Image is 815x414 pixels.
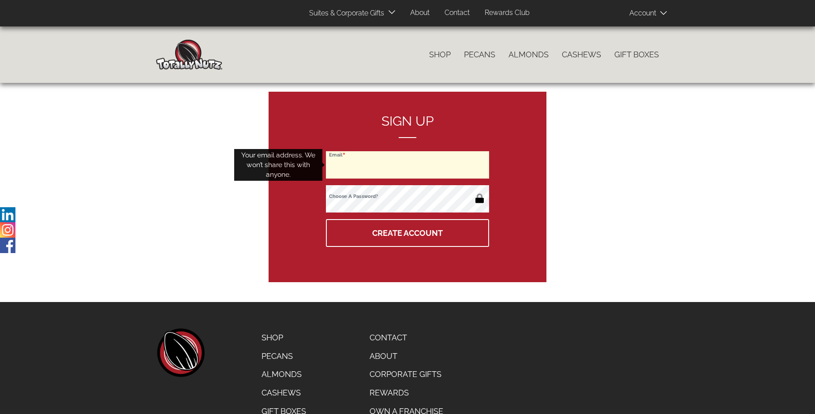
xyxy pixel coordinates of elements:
a: Almonds [502,45,555,64]
a: Rewards Club [478,4,536,22]
a: Cashews [555,45,608,64]
a: Pecans [457,45,502,64]
a: Almonds [255,365,313,384]
a: Corporate Gifts [363,365,450,384]
button: Create Account [326,219,489,247]
input: Email [326,151,489,179]
a: Gift Boxes [608,45,665,64]
img: Home [156,40,222,70]
a: Suites & Corporate Gifts [303,5,387,22]
a: About [404,4,436,22]
a: Pecans [255,347,313,366]
a: home [156,328,205,377]
a: Cashews [255,384,313,402]
a: Contact [363,328,450,347]
a: Shop [422,45,457,64]
h2: Sign up [326,114,489,138]
a: Contact [438,4,476,22]
a: About [363,347,450,366]
a: Shop [255,328,313,347]
div: Your email address. We won’t share this with anyone. [234,149,322,181]
a: Rewards [363,384,450,402]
